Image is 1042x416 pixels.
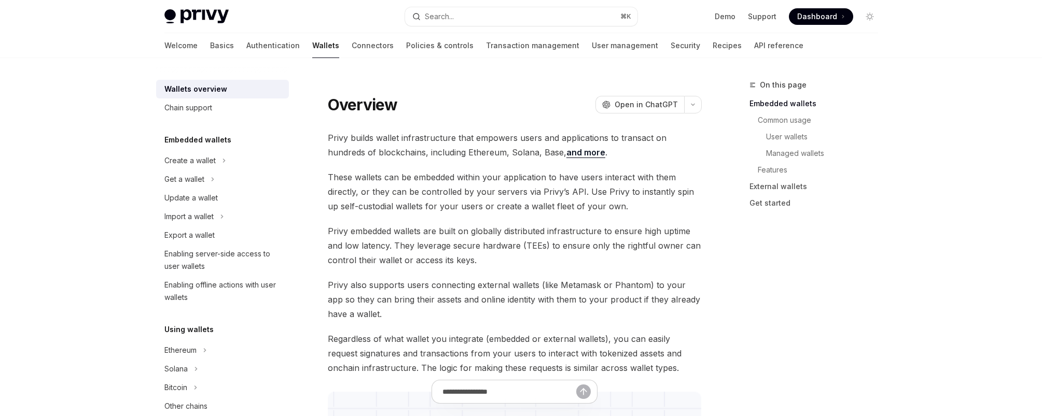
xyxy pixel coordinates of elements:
a: Wallets overview [156,80,289,98]
a: Policies & controls [406,33,474,58]
a: Embedded wallets [749,95,886,112]
span: Privy builds wallet infrastructure that empowers users and applications to transact on hundreds o... [328,131,702,160]
div: Wallets overview [164,83,227,95]
span: These wallets can be embedded within your application to have users interact with them directly, ... [328,170,702,213]
a: Update a wallet [156,189,289,207]
div: Enabling server-side access to user wallets [164,248,283,272]
a: Recipes [713,33,742,58]
button: Ethereum [156,341,289,360]
button: Get a wallet [156,170,289,189]
a: Get started [749,195,886,211]
div: Enabling offline actions with user wallets [164,279,283,304]
a: Support [748,11,776,22]
img: light logo [164,9,229,24]
a: Authentication [246,33,300,58]
a: Welcome [164,33,198,58]
button: Open in ChatGPT [595,96,684,113]
a: Transaction management [486,33,579,58]
div: Chain support [164,102,212,114]
button: Solana [156,360,289,378]
a: Enabling server-side access to user wallets [156,245,289,276]
div: Search... [425,10,454,23]
input: Ask a question... [442,380,576,403]
a: and more [566,147,605,158]
a: Basics [210,33,234,58]
h5: Embedded wallets [164,134,231,146]
a: Managed wallets [749,145,886,162]
a: Features [749,162,886,178]
div: Ethereum [164,344,197,356]
span: On this page [760,79,807,91]
h1: Overview [328,95,398,114]
div: Update a wallet [164,192,218,204]
div: Bitcoin [164,381,187,394]
span: Privy embedded wallets are built on globally distributed infrastructure to ensure high uptime and... [328,224,702,267]
button: Create a wallet [156,151,289,170]
a: Dashboard [789,8,853,25]
span: Regardless of what wallet you integrate (embedded or external wallets), you can easily request si... [328,332,702,375]
div: Other chains [164,400,207,412]
button: Toggle dark mode [862,8,878,25]
a: Common usage [749,112,886,128]
a: Demo [715,11,735,22]
a: User management [592,33,658,58]
div: Get a wallet [164,173,204,185]
span: Open in ChatGPT [615,99,678,110]
a: Wallets [312,33,339,58]
div: Create a wallet [164,154,216,167]
div: Export a wallet [164,229,215,241]
a: Security [671,33,700,58]
div: Solana [164,363,188,375]
a: Connectors [352,33,394,58]
a: Chain support [156,98,289,117]
a: User wallets [749,128,886,145]
a: Enabling offline actions with user wallets [156,276,289,307]
span: ⌘ K [620,12,631,21]
a: Other chains [156,397,289,415]
button: Import a wallet [156,207,289,226]
div: Import a wallet [164,210,214,223]
a: API reference [754,33,803,58]
button: Search...⌘K [405,7,637,26]
a: Export a wallet [156,226,289,245]
h5: Using wallets [164,323,214,336]
span: Privy also supports users connecting external wallets (like Metamask or Phantom) to your app so t... [328,278,702,321]
button: Bitcoin [156,378,289,397]
button: Send message [576,384,591,399]
span: Dashboard [797,11,837,22]
a: External wallets [749,178,886,195]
